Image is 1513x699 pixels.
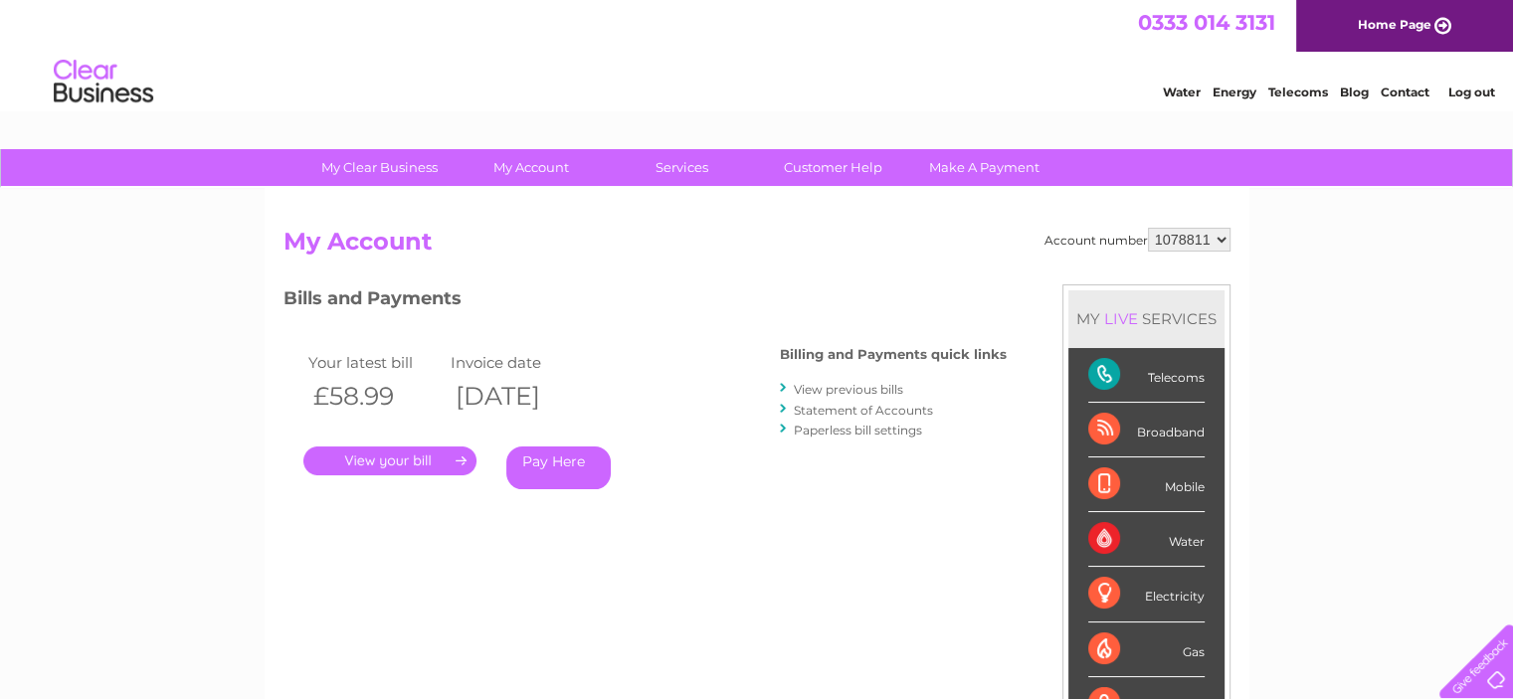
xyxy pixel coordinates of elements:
[506,446,611,489] a: Pay Here
[794,382,903,397] a: View previous bills
[1088,457,1205,512] div: Mobile
[287,11,1228,96] div: Clear Business is a trading name of Verastar Limited (registered in [GEOGRAPHIC_DATA] No. 3667643...
[1138,10,1275,35] a: 0333 014 3131
[284,284,1007,319] h3: Bills and Payments
[449,149,613,186] a: My Account
[1088,348,1205,403] div: Telecoms
[1088,403,1205,457] div: Broadband
[446,376,589,417] th: [DATE]
[284,228,1230,265] h2: My Account
[303,376,447,417] th: £58.99
[1100,309,1142,328] div: LIVE
[303,446,476,475] a: .
[1447,85,1494,99] a: Log out
[53,52,154,112] img: logo.png
[780,347,1007,362] h4: Billing and Payments quick links
[303,349,447,376] td: Your latest bill
[1340,85,1369,99] a: Blog
[1213,85,1256,99] a: Energy
[902,149,1066,186] a: Make A Payment
[1044,228,1230,252] div: Account number
[794,423,922,437] a: Paperless bill settings
[297,149,462,186] a: My Clear Business
[1268,85,1328,99] a: Telecoms
[1088,622,1205,677] div: Gas
[1068,290,1225,347] div: MY SERVICES
[600,149,764,186] a: Services
[446,349,589,376] td: Invoice date
[794,403,933,418] a: Statement of Accounts
[751,149,915,186] a: Customer Help
[1381,85,1429,99] a: Contact
[1088,567,1205,621] div: Electricity
[1088,512,1205,567] div: Water
[1163,85,1201,99] a: Water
